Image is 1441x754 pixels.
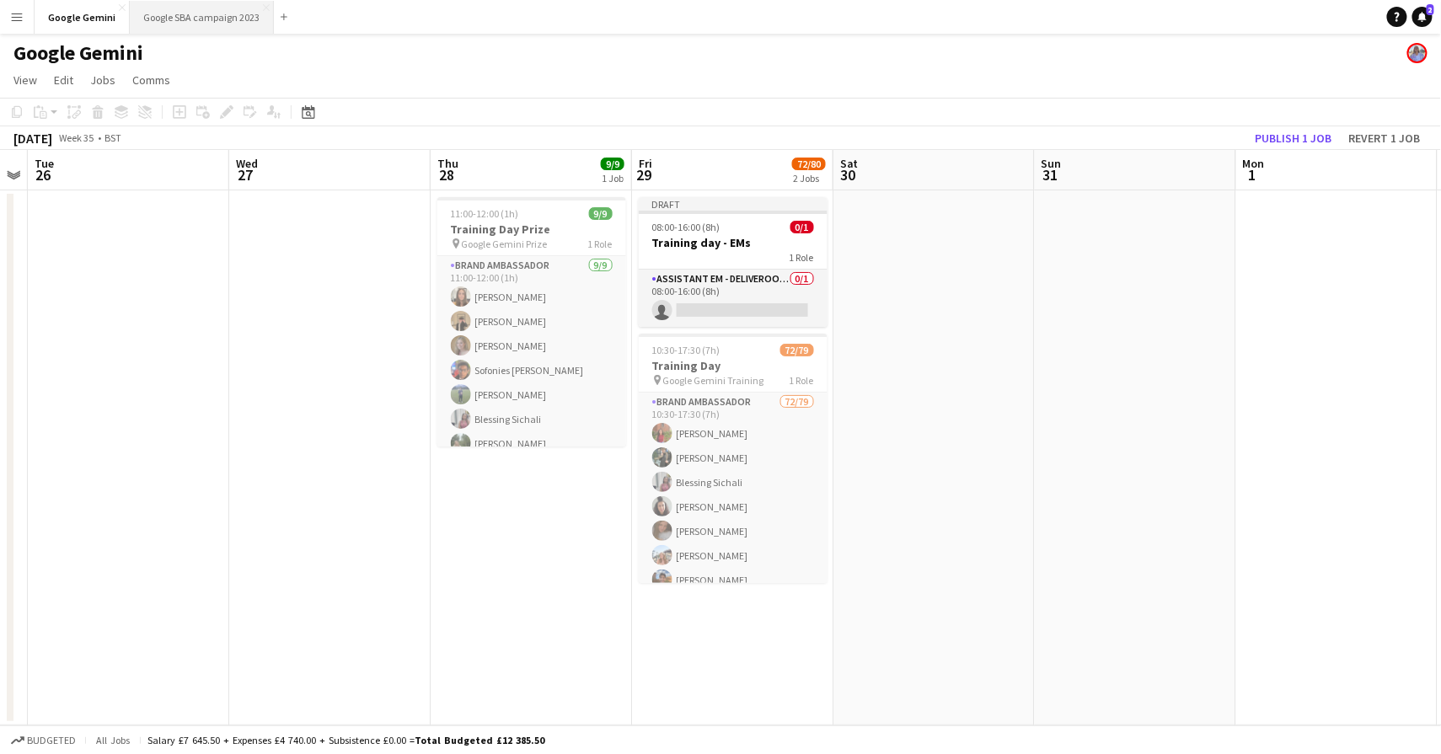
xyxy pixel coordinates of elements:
span: Google Gemini Prize [462,238,548,250]
span: View [13,72,37,88]
span: 9/9 [601,158,624,170]
span: Thu [437,156,458,171]
span: 27 [233,165,258,184]
a: View [7,69,44,91]
span: Google Gemini Training [663,374,764,387]
a: Edit [47,69,80,91]
app-job-card: 10:30-17:30 (7h)72/79Training Day Google Gemini Training1 RoleBrand Ambassador72/7910:30-17:30 (7... [639,334,828,583]
h3: Training day - EMs [639,235,828,250]
span: Total Budgeted £12 385.50 [415,734,544,746]
span: Budgeted [27,735,76,746]
div: 2 Jobs [793,172,825,184]
span: Comms [132,72,170,88]
span: 28 [435,165,458,184]
span: 1 Role [588,238,613,250]
a: Comms [126,69,177,91]
span: Mon [1243,156,1265,171]
h1: Google Gemini [13,40,143,66]
span: Tue [35,156,54,171]
span: 08:00-16:00 (8h) [652,221,720,233]
span: 11:00-12:00 (1h) [451,207,519,220]
span: 1 [1240,165,1265,184]
h3: Training Day Prize [437,222,626,237]
span: 72/79 [780,344,814,356]
span: 29 [636,165,652,184]
span: Sat [840,156,859,171]
span: 1 Role [790,251,814,264]
span: 30 [838,165,859,184]
div: 1 Job [602,172,624,184]
button: Budgeted [8,731,78,750]
button: Publish 1 job [1249,127,1339,149]
span: Wed [236,156,258,171]
app-job-card: 11:00-12:00 (1h)9/9Training Day Prize Google Gemini Prize1 RoleBrand Ambassador9/911:00-12:00 (1h... [437,197,626,447]
app-card-role: Assistant EM - Deliveroo FR0/108:00-16:00 (8h) [639,270,828,327]
span: 31 [1039,165,1062,184]
div: BST [104,131,121,144]
button: Google Gemini [35,1,130,34]
span: 0/1 [790,221,814,233]
h3: Training Day [639,358,828,373]
button: Google SBA campaign 2023 [130,1,274,34]
span: Sun [1042,156,1062,171]
button: Revert 1 job [1342,127,1428,149]
a: 2 [1412,7,1433,27]
div: [DATE] [13,130,52,147]
div: Draft [639,197,828,211]
app-job-card: Draft08:00-16:00 (8h)0/1Training day - EMs1 RoleAssistant EM - Deliveroo FR0/108:00-16:00 (8h) [639,197,828,327]
span: 1 Role [790,374,814,387]
a: Jobs [83,69,122,91]
span: 9/9 [589,207,613,220]
span: Week 35 [56,131,98,144]
app-user-avatar: Lucy Hillier [1407,43,1428,63]
span: 2 [1427,4,1434,15]
span: 72/80 [792,158,826,170]
span: 26 [32,165,54,184]
span: 10:30-17:30 (7h) [652,344,720,356]
span: Jobs [90,72,115,88]
app-card-role: Brand Ambassador9/911:00-12:00 (1h)[PERSON_NAME][PERSON_NAME][PERSON_NAME]Sofonies [PERSON_NAME][... [437,256,626,509]
div: Salary £7 645.50 + Expenses £4 740.00 + Subsistence £0.00 = [147,734,544,746]
span: Edit [54,72,73,88]
span: Fri [639,156,652,171]
span: All jobs [93,734,133,746]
